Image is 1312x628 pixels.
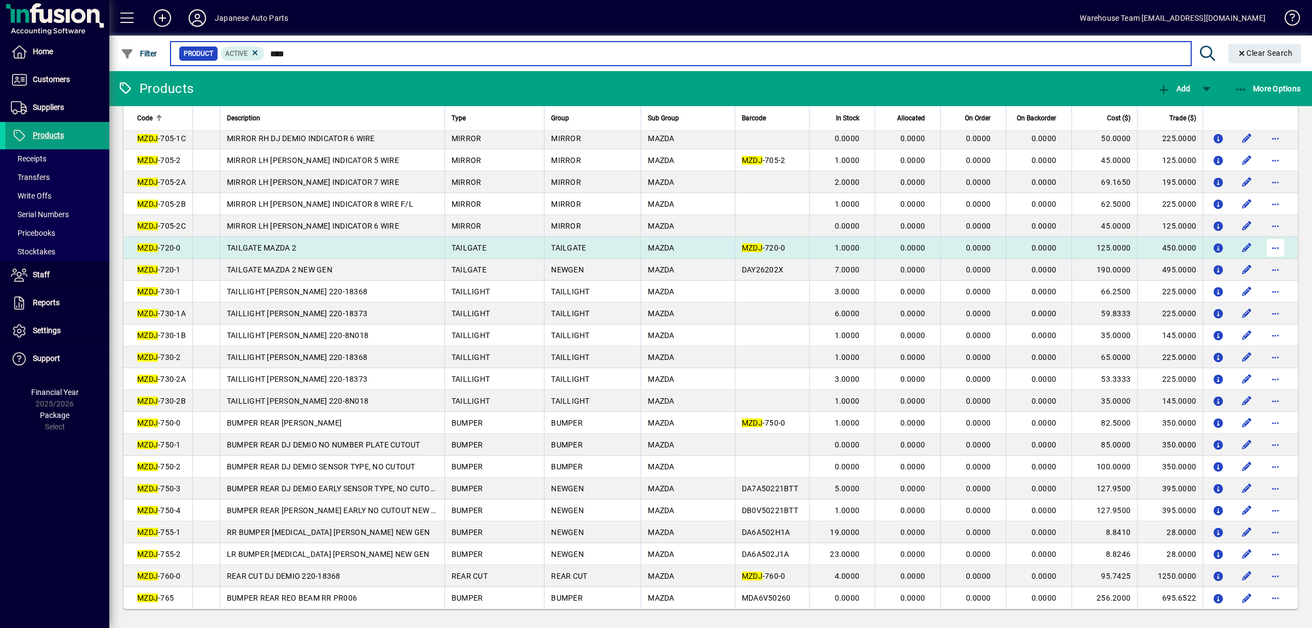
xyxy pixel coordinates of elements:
[1071,127,1137,149] td: 50.0000
[1032,440,1057,449] span: 0.0000
[966,243,991,252] span: 0.0000
[835,397,860,405] span: 1.0000
[648,265,674,274] span: MAZDA
[835,200,860,208] span: 1.0000
[1267,327,1284,344] button: More options
[1238,305,1256,322] button: Edit
[11,191,51,200] span: Write Offs
[1071,412,1137,434] td: 82.5000
[452,397,490,405] span: TAILLIGHT
[1276,2,1298,38] a: Knowledge Base
[551,222,581,230] span: MIRROR
[551,134,581,143] span: MIRROR
[835,309,860,318] span: 6.0000
[1267,152,1284,169] button: More options
[1267,173,1284,191] button: More options
[33,326,61,335] span: Settings
[648,353,674,362] span: MAZDA
[835,243,860,252] span: 1.0000
[1238,370,1256,388] button: Edit
[1137,346,1203,368] td: 225.0000
[966,353,991,362] span: 0.0000
[11,154,46,163] span: Receipts
[1032,265,1057,274] span: 0.0000
[1137,259,1203,281] td: 495.0000
[5,317,109,345] a: Settings
[966,440,991,449] span: 0.0000
[966,200,991,208] span: 0.0000
[227,243,296,252] span: TAILGATE MAZDA 2
[452,309,490,318] span: TAILLIGHT
[227,112,438,124] div: Description
[137,178,186,187] span: -705-2A
[1107,112,1131,124] span: Cost ($)
[452,112,537,124] div: Type
[137,353,158,362] em: MZDJ
[137,134,186,143] span: -705-1C
[5,242,109,261] a: Stocktakes
[966,134,991,143] span: 0.0000
[551,331,589,340] span: TAILLIGHT
[742,243,786,252] span: -720-0
[227,375,367,383] span: TAILLIGHT [PERSON_NAME] 220-18373
[551,265,584,274] span: NEWGEN
[137,287,181,296] span: -730-1
[118,44,160,63] button: Filter
[835,287,860,296] span: 3.0000
[1137,412,1203,434] td: 350.0000
[5,261,109,289] a: Staff
[1017,112,1056,124] span: On Backorder
[137,418,181,427] span: -750-0
[966,397,991,405] span: 0.0000
[227,200,413,208] span: MIRROR LH [PERSON_NAME] INDICATOR 8 WIRE F/L
[1267,283,1284,300] button: More options
[137,200,186,208] span: -705-2B
[835,156,860,165] span: 1.0000
[33,103,64,112] span: Suppliers
[900,265,926,274] span: 0.0000
[900,353,926,362] span: 0.0000
[1071,193,1137,215] td: 62.5000
[966,287,991,296] span: 0.0000
[1137,193,1203,215] td: 225.0000
[5,224,109,242] a: Pricebooks
[1032,331,1057,340] span: 0.0000
[648,331,674,340] span: MAZDA
[452,200,482,208] span: MIRROR
[137,134,158,143] em: MZDJ
[742,112,803,124] div: Barcode
[1267,436,1284,453] button: More options
[900,397,926,405] span: 0.0000
[227,440,420,449] span: BUMPER REAR DJ DEMIO NO NUMBER PLATE CUTOUT
[5,38,109,66] a: Home
[1238,502,1256,519] button: Edit
[452,440,483,449] span: BUMPER
[227,112,260,124] span: Description
[551,156,581,165] span: MIRROR
[5,345,109,373] a: Support
[452,178,482,187] span: MIRROR
[835,222,860,230] span: 0.0000
[551,112,634,124] div: Group
[1237,49,1293,57] span: Clear Search
[215,9,288,27] div: Japanese Auto Parts
[227,222,399,230] span: MIRROR LH [PERSON_NAME] INDICATOR 6 WIRE
[225,50,248,57] span: Active
[11,210,69,219] span: Serial Numbers
[1267,458,1284,475] button: More options
[648,243,674,252] span: MAZDA
[1238,327,1256,344] button: Edit
[1267,414,1284,432] button: More options
[5,149,109,168] a: Receipts
[227,418,342,427] span: BUMPER REAR [PERSON_NAME]
[1267,524,1284,541] button: More options
[897,112,925,124] span: Allocated
[227,178,399,187] span: MIRROR LH [PERSON_NAME] INDICATOR 7 WIRE
[137,265,158,274] em: MZDJ
[1267,589,1284,607] button: More options
[137,309,186,318] span: -730-1A
[1032,375,1057,383] span: 0.0000
[648,440,674,449] span: MAZDA
[452,243,487,252] span: TAILGATE
[648,375,674,383] span: MAZDA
